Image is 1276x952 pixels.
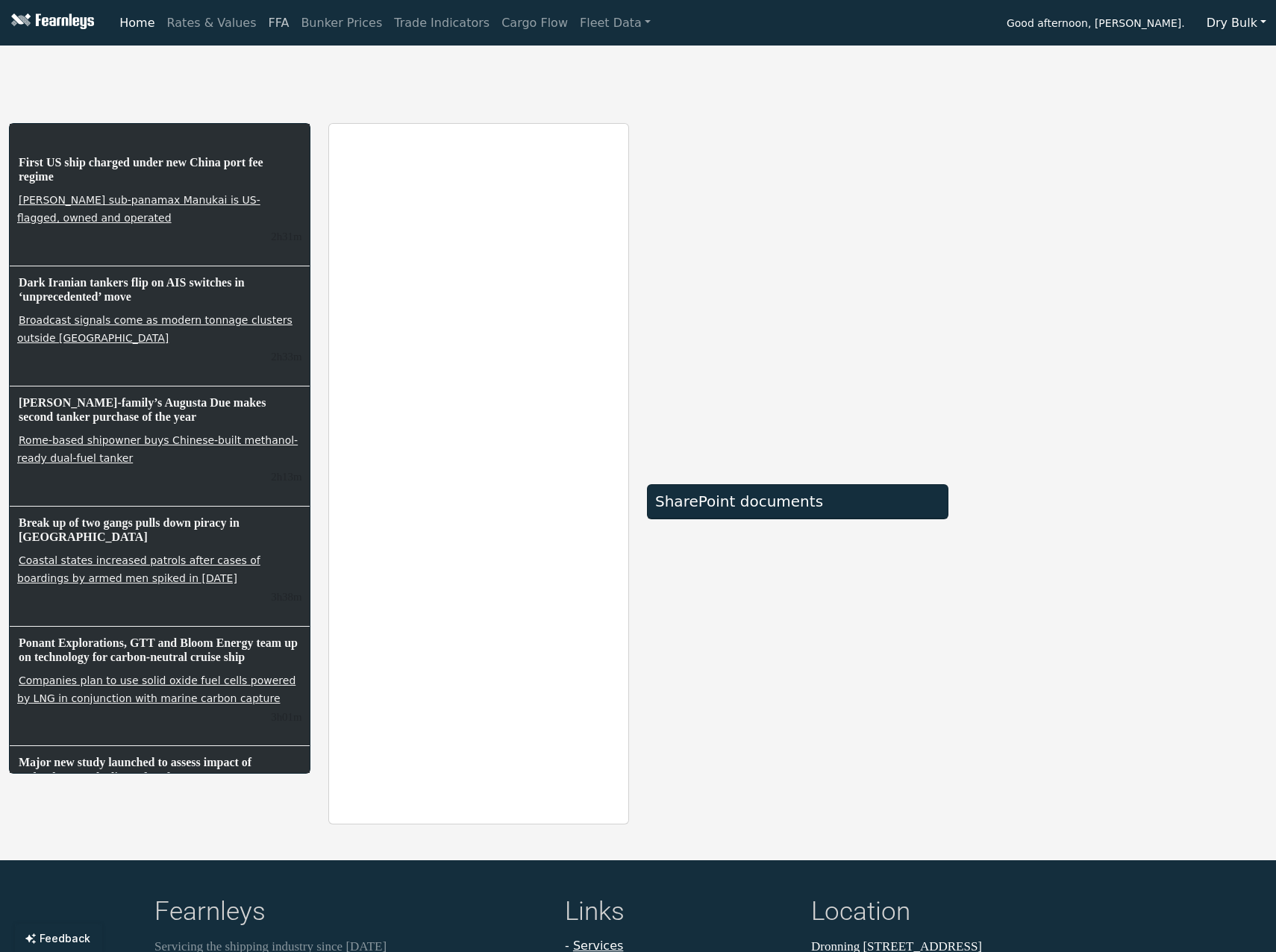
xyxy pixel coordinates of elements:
iframe: tickers TradingView widget [9,51,1267,105]
iframe: mini symbol-overview TradingView widget [966,481,1268,645]
small: 15/10/2025, 12:19:16 [271,591,301,603]
a: Coastal states increased patrols after cases of boardings by armed men spiked in [DATE] [17,553,260,586]
a: [PERSON_NAME] sub-panamax Manukai is US-flagged, owned and operated [17,192,260,225]
small: 15/10/2025, 13:25:39 [271,231,301,242]
iframe: market overview TradingView widget [647,123,948,468]
a: Trade Indicators [388,8,495,38]
small: 15/10/2025, 11:55:36 [271,711,301,723]
iframe: mini symbol-overview TradingView widget [966,302,1268,466]
a: Companies plan to use solid oxide fuel cells powered by LNG in conjunction with marine carbon cap... [17,673,295,706]
iframe: report archive [329,124,629,824]
h6: Dark Iranian tankers flip on AIS switches in ‘unprecedented’ move [17,274,302,305]
h6: [PERSON_NAME]-family’s Augusta Due makes second tanker purchase of the year [17,394,302,425]
a: Cargo Flow [495,8,574,38]
span: Good afternoon, [PERSON_NAME]. [1007,12,1185,37]
a: Rome-based shipowner buys Chinese-built methanol-ready dual-fuel tanker [17,433,298,466]
h6: Break up of two gangs pulls down piracy in [GEOGRAPHIC_DATA] [17,514,302,545]
a: Rates & Values [161,8,263,38]
iframe: mini symbol-overview TradingView widget [966,123,1268,287]
h4: Location [811,896,1122,931]
h4: Links [565,896,793,931]
iframe: mini symbol-overview TradingView widget [966,660,1268,824]
img: Fearnleys Logo [7,13,94,32]
button: Dry Bulk [1197,9,1276,37]
h4: Fearnleys [154,896,547,931]
h6: First US ship charged under new China port fee regime [17,154,302,185]
a: Fleet Data [574,8,657,38]
a: Bunker Prices [295,8,388,38]
a: Broadcast signals come as modern tonnage clusters outside [GEOGRAPHIC_DATA] [17,313,293,345]
a: Home [113,8,160,38]
small: 15/10/2025, 12:43:34 [271,471,301,483]
small: 15/10/2025, 13:23:38 [271,351,301,363]
a: FFA [263,8,295,38]
div: SharePoint documents [655,492,940,510]
h6: Major new study launched to assess impact of technology on the lives of seafarers [17,754,302,785]
h6: Ponant Explorations, GTT and Bloom Energy team up on technology for carbon-neutral cruise ship [17,634,302,666]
